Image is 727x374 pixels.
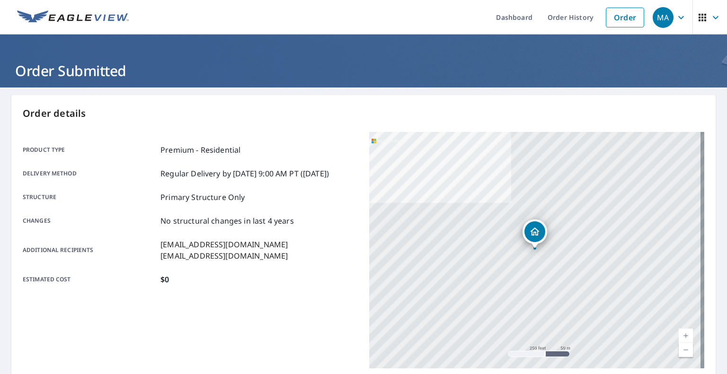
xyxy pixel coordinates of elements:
[160,250,288,261] p: [EMAIL_ADDRESS][DOMAIN_NAME]
[17,10,129,25] img: EV Logo
[160,239,288,250] p: [EMAIL_ADDRESS][DOMAIN_NAME]
[160,215,294,226] p: No structural changes in last 4 years
[653,7,674,28] div: MA
[23,106,704,121] p: Order details
[23,191,157,203] p: Structure
[11,61,716,80] h1: Order Submitted
[23,274,157,285] p: Estimated cost
[23,144,157,156] p: Product type
[23,215,157,226] p: Changes
[606,8,644,27] a: Order
[160,144,240,156] p: Premium - Residential
[679,343,693,357] a: Current Level 17, Zoom Out
[160,168,329,179] p: Regular Delivery by [DATE] 9:00 AM PT ([DATE])
[23,168,157,179] p: Delivery method
[160,191,245,203] p: Primary Structure Only
[23,239,157,261] p: Additional recipients
[160,274,169,285] p: $0
[679,329,693,343] a: Current Level 17, Zoom In
[523,219,547,249] div: Dropped pin, building 1, Residential property, 548 N Palmetto St Liberty, SC 29657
